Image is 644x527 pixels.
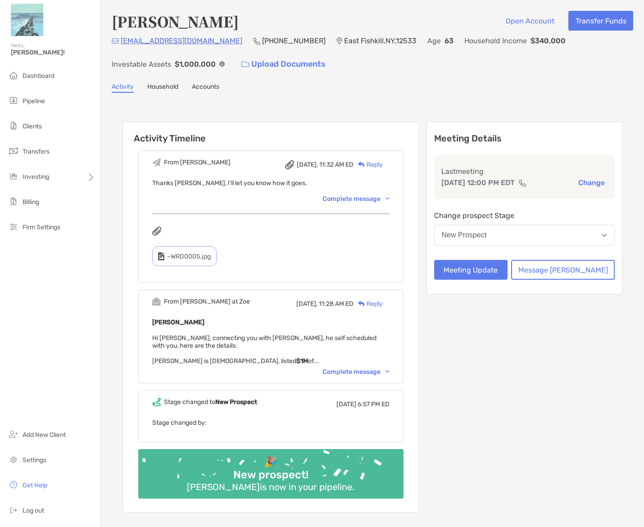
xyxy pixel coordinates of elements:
img: Open dropdown arrow [602,234,607,237]
img: get-help icon [8,479,19,490]
img: Event icon [152,158,161,167]
img: clients icon [8,120,19,131]
span: Clients [23,123,42,130]
b: New Prospect [215,398,257,406]
a: Activity [112,83,134,93]
p: Meeting Details [434,133,615,144]
button: Open Account [499,11,561,31]
img: transfers icon [8,145,19,156]
p: East Fishkill , NY , 12533 [344,35,417,46]
div: [PERSON_NAME] is now in your pipeline. [183,482,358,492]
div: 🎉 [260,455,281,468]
img: Info Icon [219,61,225,67]
a: Accounts [192,83,219,93]
p: [EMAIL_ADDRESS][DOMAIN_NAME] [121,35,242,46]
span: [DATE], [297,161,318,168]
span: Get Help [23,482,47,489]
strong: $1M [296,357,308,365]
span: Hi [PERSON_NAME], connecting you with [PERSON_NAME], he self scheduled with you, here are the det... [152,334,376,365]
img: type [158,252,164,260]
p: [DATE] 12:00 PM EDT [441,177,515,188]
span: 11:32 AM ED [319,161,354,168]
img: attachment [285,160,294,169]
p: $340,000 [531,35,566,46]
button: Change [576,178,608,187]
span: Dashboard [23,72,54,80]
img: investing icon [8,171,19,182]
p: Age [427,35,441,46]
img: Reply icon [358,301,365,307]
div: Complete message [322,195,390,203]
img: Chevron icon [385,370,390,373]
img: Zoe Logo [11,4,43,36]
img: logout icon [8,504,19,515]
button: Transfer Funds [568,11,633,31]
img: dashboard icon [8,70,19,81]
img: add_new_client icon [8,429,19,440]
span: Billing [23,198,39,206]
img: settings icon [8,454,19,465]
img: attachments [152,227,161,236]
span: [DATE], [296,300,317,308]
img: Location Icon [336,37,342,45]
img: firm-settings icon [8,221,19,232]
p: 63 [444,35,454,46]
span: [DATE] [336,400,356,408]
img: Email Icon [112,38,119,44]
h4: [PERSON_NAME] [112,11,239,32]
span: Firm Settings [23,223,60,231]
button: New Prospect [434,225,615,245]
p: $1,000,000 [175,59,216,70]
h6: Activity Timeline [123,122,419,144]
img: communication type [518,179,526,186]
div: Stage changed to [164,398,257,406]
span: Add New Client [23,431,66,439]
img: billing icon [8,196,19,207]
div: Reply [354,160,383,169]
div: New Prospect [442,231,487,239]
a: Upload Documents [236,55,331,74]
img: Phone Icon [253,37,260,45]
img: Confetti [138,449,404,491]
button: Message [PERSON_NAME] [511,260,615,280]
p: Investable Assets [112,59,171,70]
img: Reply icon [358,162,365,168]
span: Investing [23,173,49,181]
span: Settings [23,456,46,464]
p: Change prospect Stage [434,210,615,221]
img: Chevron icon [385,197,390,200]
img: Event icon [152,297,161,306]
img: Event icon [152,398,161,406]
div: From [PERSON_NAME] [164,159,231,166]
img: button icon [241,61,249,68]
span: Pipeline [23,97,45,105]
div: Reply [354,299,383,309]
div: New prospect! [230,468,312,482]
a: Household [147,83,178,93]
p: Last meeting [441,166,608,177]
p: [PHONE_NUMBER] [262,35,326,46]
img: pipeline icon [8,95,19,106]
span: Transfers [23,148,50,155]
div: From [PERSON_NAME] at Zoe [164,298,250,305]
p: Stage changed by: [152,417,390,428]
p: Thanks [PERSON_NAME], I’ll let you know how it goes. [152,177,390,189]
span: [PERSON_NAME]! [11,49,95,56]
button: Meeting Update [434,260,508,280]
span: 6:57 PM ED [358,400,390,408]
b: [PERSON_NAME] [152,318,204,326]
p: Household Income [464,35,527,46]
span: Log out [23,507,44,514]
span: ~WRD0005.jpg [167,253,211,260]
div: Complete message [322,368,390,376]
span: 11:28 AM ED [319,300,354,308]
